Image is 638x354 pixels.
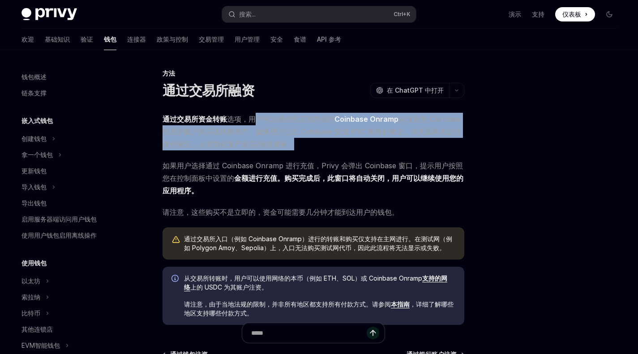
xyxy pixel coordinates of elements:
[104,35,116,43] font: 钱包
[171,275,180,284] svg: 信息
[317,35,341,43] font: API 参考
[14,163,129,179] a: 更新钱包
[235,35,260,43] font: 用户管理
[163,208,399,217] font: 请注意，这些购买不是立即的，资金可能需要几分钟才能到达用户的钱包。
[21,8,77,21] img: 深色标志
[239,10,256,18] font: 搜索...
[21,183,47,191] font: 导入钱包
[270,29,283,50] a: 安全
[403,11,411,17] font: +K
[14,227,129,243] a: 使用用户钱包启用离线操作
[163,115,461,149] font: 从现有的 Coinbase 交易所账户购买或转移资产。如果用户已在 Coinbase 完成 KYC 和身份验证，则无需再次进行身份验证，从而简化资产购买/转移体验。
[334,115,398,124] a: Coinbase Onramp
[127,29,146,50] a: 连接器
[532,10,544,18] font: 支持
[14,211,129,227] a: 启用服务器端访问用户钱包
[391,300,410,308] a: 本指南
[21,73,47,81] font: 钱包概述
[184,300,454,317] font: ，详细了解哪些地区支持哪些付款方式。
[163,161,348,170] font: 如果用户选择通过 Coinbase Onramp 进行充值，Privy 会
[190,283,268,291] font: 上的 USDC 为其账户注资。
[222,6,415,22] button: 搜索...Ctrl+K
[227,115,241,124] font: 选项
[509,10,521,18] font: 演示
[21,325,53,333] font: 其他连锁店
[602,7,617,21] button: 切换暗模式
[163,115,227,124] font: 通过交易所资金转账
[163,174,463,195] font: 金额进行充值。购买完成后，此窗口将自动关闭，用户可以继续使用您的应用程序。
[532,10,544,19] a: 支持
[21,89,47,97] font: 链条支撑
[334,115,398,124] font: Coinbase Onramp
[184,274,422,282] font: 从交易所转账时，用户可以使用网络的本币（例如 ETH、SOL）或 Coinbase Onramp
[21,199,47,207] font: 导出钱包
[21,293,40,301] font: 索拉纳
[157,29,188,50] a: 政策与控制
[21,277,40,285] font: 以太坊
[127,35,146,43] font: 连接器
[21,35,34,43] font: 欢迎
[199,35,224,43] font: 交易管理
[45,29,70,50] a: 基础知识
[21,215,97,223] font: 启用服务器端访问用户钱包
[21,309,40,317] font: 比特币
[21,117,53,124] font: 嵌入式钱包
[157,35,188,43] font: 政策与控制
[21,231,97,239] font: 使用用户钱包启用离线操作
[14,195,129,211] a: 导出钱包
[14,69,129,85] a: 钱包概述
[163,174,463,196] a: 金额进行充值。购买完成后，此窗口将自动关闭，用户可以继续使用您的应用程序。
[235,29,260,50] a: 用户管理
[387,86,444,94] font: 在 ChatGPT 中打开
[171,235,180,244] svg: 警告
[184,235,452,252] font: 通过交易所入口（例如 Coinbase Onramp）进行的转账和购买仅支持在主网进行。在测试网（例如 Polygon Amoy、Sepolia）上，入口无法购买测试网代币，因此此流程将无法显示...
[562,10,581,18] font: 仪表板
[14,321,129,337] a: 其他连锁店
[163,82,254,98] font: 通过交易所融资
[509,10,521,19] a: 演示
[317,29,341,50] a: API 参考
[241,115,334,124] font: ，用户可以通过您应用内嵌的
[555,7,595,21] a: 仪表板
[199,29,224,50] a: 交易管理
[81,35,93,43] font: 验证
[14,85,129,101] a: 链条支撑
[270,35,283,43] font: 安全
[21,259,47,267] font: 使用钱包
[367,327,379,339] button: 发送消息
[294,29,306,50] a: 食谱
[163,69,175,77] font: 方法
[394,11,403,17] font: Ctrl
[21,341,60,349] font: EVM智能钱包
[184,300,391,308] font: 请注意，由于当地法规的限制，并非所有地区都支持所有付款方式。请参阅
[294,35,306,43] font: 食谱
[21,151,53,158] font: 拿一个钱包
[21,29,34,50] a: 欢迎
[104,29,116,50] a: 钱包
[21,135,47,142] font: 创建钱包
[81,29,93,50] a: 验证
[21,167,47,175] font: 更新钱包
[370,83,449,98] button: 在 ChatGPT 中打开
[45,35,70,43] font: 基础知识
